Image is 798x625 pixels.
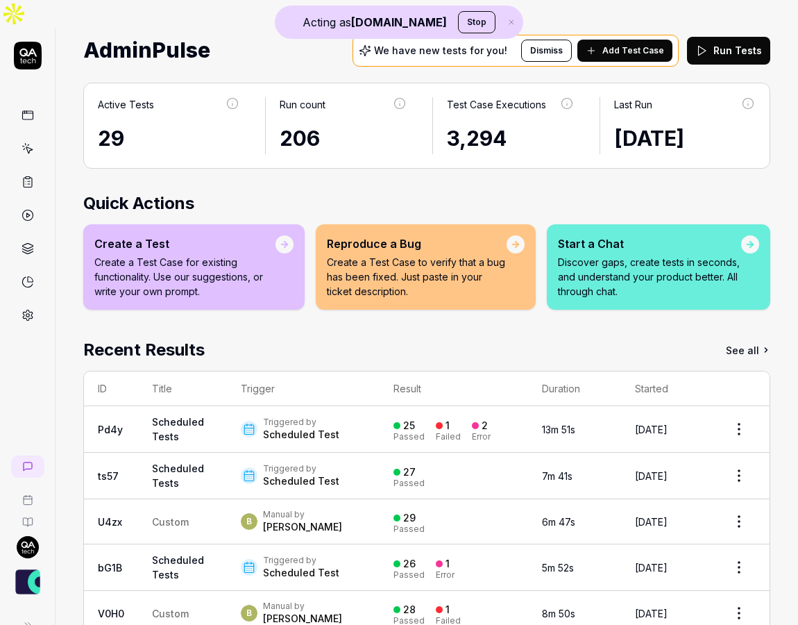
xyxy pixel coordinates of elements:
div: 2 [482,419,488,432]
a: Pd4y [98,424,123,435]
time: [DATE] [635,470,668,482]
a: Documentation [6,506,49,528]
time: [DATE] [635,516,668,528]
div: Create a Test [94,235,275,252]
div: Triggered by [263,417,339,428]
time: 7m 41s [542,470,572,482]
a: See all [726,337,770,362]
a: V0H0 [98,608,124,619]
span: Custom [152,516,189,528]
th: Title [138,372,227,406]
img: 7ccf6c19-61ad-4a6c-8811-018b02a1b829.jpg [17,536,39,558]
div: Passed [393,433,425,441]
p: Create a Test Case to verify that a bug has been fixed. Just paste in your ticket description. [327,255,507,299]
div: Scheduled Test [263,428,339,442]
time: [DATE] [635,424,668,435]
div: Triggered by [263,463,339,474]
span: AdminPulse [83,32,210,69]
div: Failed [436,617,461,625]
a: U4zx [98,516,122,528]
th: Started [621,372,708,406]
div: Scheduled Test [263,474,339,488]
div: 1 [445,419,450,432]
div: Error [436,571,455,579]
div: Run count [280,97,325,112]
button: Dismiss [521,40,572,62]
time: 5m 52s [542,562,574,574]
button: Run Tests [687,37,770,65]
div: Active Tests [98,97,154,112]
time: [DATE] [614,126,684,151]
div: 28 [403,603,416,616]
div: Failed [436,433,461,441]
div: Test Case Executions [447,97,546,112]
div: Manual by [263,601,342,612]
div: Triggered by [263,555,339,566]
div: [PERSON_NAME] [263,520,342,534]
time: [DATE] [635,562,668,574]
th: Duration [528,372,620,406]
div: 206 [280,123,407,154]
h2: Quick Actions [83,191,770,216]
div: 1 [445,558,450,570]
button: Stop [458,11,495,33]
div: Last Run [614,97,652,112]
span: Custom [152,608,189,619]
div: Passed [393,479,425,487]
span: B [241,513,257,530]
div: Passed [393,617,425,625]
div: Manual by [263,509,342,520]
button: AdminPulse - 0475.384.429 Logo [6,558,49,597]
div: 26 [403,558,416,570]
time: 13m 51s [542,424,575,435]
p: Discover gaps, create tests in seconds, and understand your product better. All through chat. [558,255,741,299]
a: bG1B [98,562,122,574]
div: 3,294 [447,123,575,154]
div: 25 [403,419,415,432]
th: Result [380,372,528,406]
span: Add Test Case [602,44,664,57]
a: Scheduled Tests [152,416,204,442]
p: We have new tests for you! [374,46,507,56]
time: [DATE] [635,608,668,619]
a: Scheduled Tests [152,554,204,581]
img: AdminPulse - 0475.384.429 Logo [15,569,40,594]
div: 27 [403,466,416,478]
time: 6m 47s [542,516,575,528]
div: Passed [393,571,425,579]
p: Create a Test Case for existing functionality. Use our suggestions, or write your own prompt. [94,255,275,299]
span: B [241,605,257,622]
div: Passed [393,525,425,533]
div: 29 [403,512,416,524]
h2: Recent Results [83,337,205,362]
div: 29 [98,123,240,154]
div: 1 [445,603,450,616]
a: Book a call with us [6,483,49,506]
a: New conversation [11,456,44,478]
div: Error [472,433,491,441]
button: Add Test Case [577,40,672,62]
div: Reproduce a Bug [327,235,507,252]
th: ID [84,372,138,406]
time: 8m 50s [542,608,575,619]
th: Trigger [227,372,380,406]
a: Scheduled Tests [152,462,204,489]
div: Start a Chat [558,235,741,252]
a: ts57 [98,470,119,482]
div: Scheduled Test [263,566,339,580]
